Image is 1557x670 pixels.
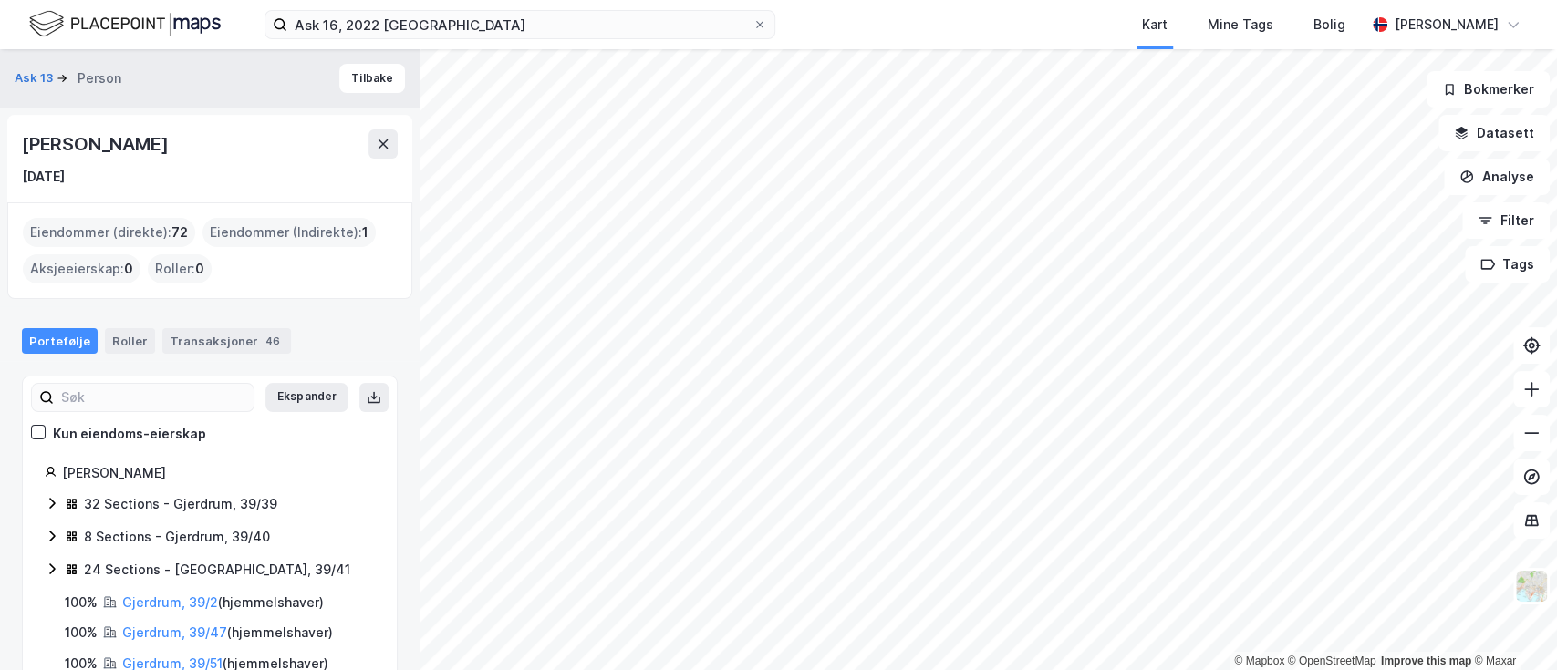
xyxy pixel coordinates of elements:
a: Improve this map [1381,655,1471,667]
div: Roller : [148,254,212,283]
a: Mapbox [1234,655,1284,667]
button: Analyse [1444,159,1550,195]
button: Ekspander [265,383,348,412]
span: 0 [195,258,204,280]
a: Gjerdrum, 39/47 [122,624,227,640]
a: Gjerdrum, 39/2 [122,594,218,610]
button: Ask 13 [15,69,57,88]
div: ( hjemmelshaver ) [122,622,333,644]
div: [PERSON_NAME] [1395,14,1499,36]
button: Datasett [1438,115,1550,151]
div: ( hjemmelshaver ) [122,592,324,613]
iframe: Chat Widget [1466,582,1557,670]
div: Kontrollprogram for chat [1466,582,1557,670]
div: Kun eiendoms-eierskap [53,423,206,445]
span: 0 [124,258,133,280]
div: Person [78,67,121,89]
button: Bokmerker [1427,71,1550,108]
button: Tilbake [339,64,405,93]
div: Eiendommer (direkte) : [23,218,195,247]
div: Transaksjoner [162,328,291,354]
a: OpenStreetMap [1288,655,1376,667]
div: [PERSON_NAME] [62,462,375,484]
div: 24 Sections - [GEOGRAPHIC_DATA], 39/41 [84,559,350,581]
div: 8 Sections - Gjerdrum, 39/40 [84,526,270,548]
input: Søk på adresse, matrikkel, gårdeiere, leietakere eller personer [287,11,753,38]
button: Tags [1465,246,1550,283]
div: Eiendommer (Indirekte) : [202,218,376,247]
div: [PERSON_NAME] [22,129,171,159]
div: Aksjeeierskap : [23,254,140,283]
input: Søk [54,384,254,411]
div: 46 [262,332,284,350]
div: Kart [1142,14,1168,36]
div: Mine Tags [1208,14,1273,36]
img: Z [1514,569,1549,603]
div: 100% [65,592,98,613]
div: Portefølje [22,328,98,354]
div: Bolig [1313,14,1345,36]
div: 100% [65,622,98,644]
span: 1 [362,222,368,243]
span: 72 [171,222,188,243]
div: Roller [105,328,155,354]
button: Filter [1462,202,1550,239]
img: logo.f888ab2527a4732fd821a326f86c7f29.svg [29,8,221,40]
div: [DATE] [22,166,65,188]
div: 32 Sections - Gjerdrum, 39/39 [84,493,277,515]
